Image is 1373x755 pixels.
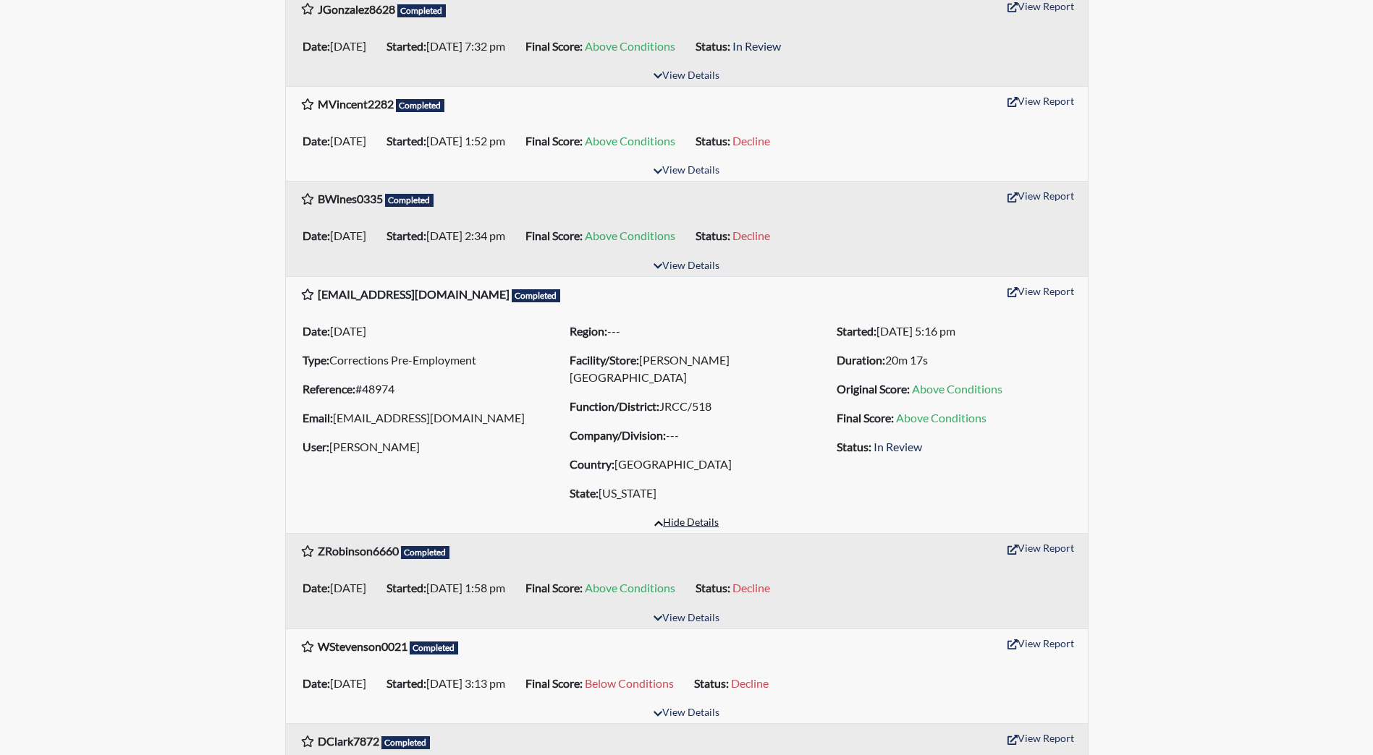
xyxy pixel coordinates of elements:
b: Final Score: [525,581,583,594]
span: Completed [397,4,447,17]
li: [DATE] [297,35,381,58]
b: WStevenson0021 [318,639,407,653]
button: View Report [1001,727,1081,749]
span: Completed [410,641,459,654]
b: Type: [303,353,329,367]
span: Decline [732,581,770,594]
button: View Details [647,257,726,276]
b: BWines0335 [318,192,383,205]
b: [EMAIL_ADDRESS][DOMAIN_NAME] [318,287,510,301]
b: Started: [837,324,876,338]
li: [GEOGRAPHIC_DATA] [564,453,809,476]
button: View Details [647,704,726,723]
li: [DATE] [297,224,381,247]
b: Facility/Store: [570,353,639,367]
b: MVincent2282 [318,97,394,111]
b: Started: [386,39,426,53]
span: In Review [874,440,922,453]
button: View Report [1001,184,1081,207]
span: Above Conditions [585,229,675,242]
b: Original Score: [837,382,910,396]
button: View Details [647,161,726,181]
li: [DATE] 1:52 pm [381,129,520,153]
b: Final Score: [525,134,583,148]
button: View Report [1001,537,1081,559]
li: [US_STATE] [564,482,809,505]
b: State: [570,486,599,500]
b: Status: [694,676,729,690]
span: Completed [381,736,431,749]
b: Date: [303,324,330,338]
span: Below Conditions [585,676,674,690]
li: --- [564,424,809,447]
b: Status: [837,440,871,453]
b: Function/District: [570,399,659,413]
b: Final Score: [525,39,583,53]
b: ZRobinson6660 [318,544,399,558]
b: Started: [386,229,426,242]
b: JGonzalez8628 [318,2,395,16]
b: Date: [303,134,330,148]
li: [DATE] [297,129,381,153]
li: [DATE] 5:16 pm [831,320,1076,343]
b: Reference: [303,382,355,396]
b: Started: [386,676,426,690]
b: Date: [303,229,330,242]
button: View Details [647,609,726,628]
b: Company/Division: [570,428,666,442]
span: Completed [396,99,445,112]
span: Decline [731,676,769,690]
span: Decline [732,229,770,242]
b: User: [303,440,329,453]
li: Corrections Pre-Employment [297,349,542,372]
li: JRCC/518 [564,395,809,418]
b: Status: [696,134,730,148]
b: Final Score: [837,411,894,425]
span: Above Conditions [896,411,987,425]
b: Status: [696,229,730,242]
b: Date: [303,676,330,690]
li: [PERSON_NAME] [297,435,542,458]
li: [DATE] 3:13 pm [381,672,520,695]
span: Decline [732,134,770,148]
span: Above Conditions [585,39,675,53]
span: Completed [512,289,561,302]
b: Country: [570,457,614,471]
button: View Report [1001,632,1081,654]
button: View Details [647,67,726,86]
button: View Report [1001,280,1081,302]
li: --- [564,320,809,343]
span: Above Conditions [912,382,1002,396]
li: [DATE] 7:32 pm [381,35,520,58]
b: Status: [696,581,730,594]
b: DClark7872 [318,734,379,748]
li: [DATE] 2:34 pm [381,224,520,247]
li: [EMAIL_ADDRESS][DOMAIN_NAME] [297,406,542,430]
li: [PERSON_NAME][GEOGRAPHIC_DATA] [564,349,809,389]
li: [DATE] [297,672,381,695]
b: Region: [570,324,607,338]
span: Above Conditions [585,581,675,594]
b: Date: [303,581,330,594]
b: Email: [303,411,333,425]
li: #48974 [297,377,542,401]
span: Completed [385,194,434,207]
li: 20m 17s [831,349,1076,372]
b: Started: [386,134,426,148]
span: In Review [732,39,781,53]
b: Status: [696,39,730,53]
li: [DATE] 1:58 pm [381,576,520,600]
span: Above Conditions [585,134,675,148]
li: [DATE] [297,320,542,343]
b: Duration: [837,353,885,367]
b: Final Score: [525,676,583,690]
button: Hide Details [648,513,725,533]
li: [DATE] [297,576,381,600]
button: View Report [1001,90,1081,112]
b: Final Score: [525,229,583,242]
b: Started: [386,581,426,594]
b: Date: [303,39,330,53]
span: Completed [401,546,450,559]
